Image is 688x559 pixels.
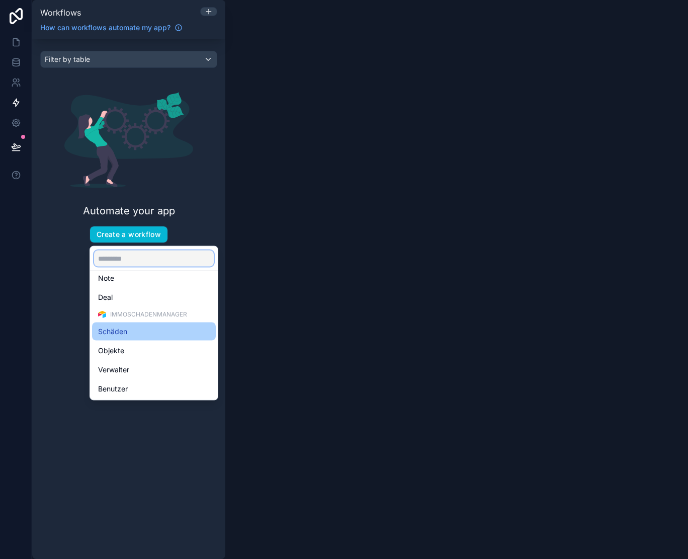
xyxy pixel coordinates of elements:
span: ImmoSchadenManager [110,310,187,318]
img: Airtable Logo [98,310,106,318]
span: Objekte [98,345,124,357]
span: Schäden [98,326,127,338]
span: Verwalter [98,364,129,376]
span: Deal [98,291,113,303]
div: scrollable content [32,39,225,559]
span: Note [98,272,114,284]
span: Benutzer [98,383,128,395]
